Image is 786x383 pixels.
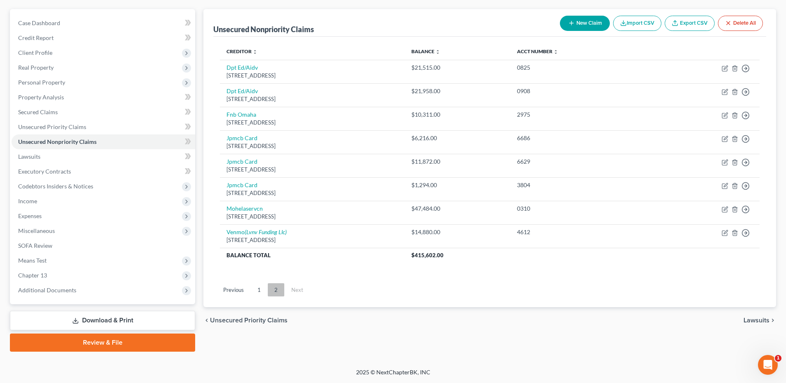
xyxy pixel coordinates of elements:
a: Acct Number unfold_more [517,48,558,54]
span: Chapter 13 [18,272,47,279]
a: Balance unfold_more [411,48,440,54]
a: Download & Print [10,311,195,330]
a: Export CSV [665,16,715,31]
button: Lawsuits chevron_right [744,317,776,324]
div: 0825 [517,63,641,72]
span: Property Analysis [18,94,64,101]
div: [STREET_ADDRESS] [227,95,398,103]
a: Jpmcb Card [227,134,257,141]
div: [STREET_ADDRESS] [227,236,398,244]
a: Jpmcb Card [227,181,257,188]
div: 0908 [517,87,641,95]
i: unfold_more [553,49,558,54]
a: Creditor unfold_more [227,48,257,54]
span: 1 [775,355,781,362]
span: Executory Contracts [18,168,71,175]
div: 2975 [517,110,641,119]
a: Property Analysis [12,90,195,105]
i: (Lvnv Funding Llc) [245,228,287,235]
a: Executory Contracts [12,164,195,179]
span: Expenses [18,212,42,219]
a: Previous [217,283,250,296]
div: 3804 [517,181,641,189]
i: unfold_more [435,49,440,54]
span: Lawsuits [18,153,40,160]
iframe: Intercom live chat [758,355,778,375]
a: Review & File [10,334,195,352]
div: [STREET_ADDRESS] [227,142,398,150]
span: Unsecured Priority Claims [210,317,288,324]
a: Mohelaservcn [227,205,263,212]
div: [STREET_ADDRESS] [227,213,398,221]
button: Delete All [718,16,763,31]
i: chevron_left [203,317,210,324]
div: $10,311.00 [411,110,504,119]
a: Jpmcb Card [227,158,257,165]
i: chevron_right [769,317,776,324]
a: Venmo(Lvnv Funding Llc) [227,228,287,235]
div: Unsecured Nonpriority Claims [213,24,314,34]
a: Secured Claims [12,105,195,120]
a: 1 [251,283,267,296]
span: Real Property [18,64,54,71]
div: 6629 [517,157,641,166]
span: Case Dashboard [18,19,60,26]
div: 0310 [517,204,641,213]
div: [STREET_ADDRESS] [227,189,398,197]
span: Unsecured Priority Claims [18,123,86,130]
span: Secured Claims [18,108,58,115]
span: Personal Property [18,79,65,86]
a: Unsecured Nonpriority Claims [12,134,195,149]
span: $415,602.00 [411,252,444,258]
div: [STREET_ADDRESS] [227,72,398,80]
span: Additional Documents [18,287,76,294]
a: SOFA Review [12,238,195,253]
a: Unsecured Priority Claims [12,120,195,134]
div: $11,872.00 [411,157,504,166]
span: SOFA Review [18,242,52,249]
a: Lawsuits [12,149,195,164]
a: Dpt Ed/Aidv [227,64,258,71]
div: $21,515.00 [411,63,504,72]
div: $14,880.00 [411,228,504,236]
div: [STREET_ADDRESS] [227,119,398,127]
button: chevron_left Unsecured Priority Claims [203,317,288,324]
a: Case Dashboard [12,16,195,31]
div: 4612 [517,228,641,236]
span: Income [18,197,37,204]
div: $21,958.00 [411,87,504,95]
button: New Claim [560,16,610,31]
span: Unsecured Nonpriority Claims [18,138,97,145]
a: 2 [268,283,284,296]
div: 6686 [517,134,641,142]
button: Import CSV [613,16,661,31]
span: Lawsuits [744,317,769,324]
div: $47,484.00 [411,204,504,213]
a: Fnb Omaha [227,111,256,118]
span: Means Test [18,257,47,264]
a: Dpt Ed/Aidv [227,87,258,94]
i: unfold_more [253,49,257,54]
div: $6,216.00 [411,134,504,142]
th: Balance Total [220,248,405,263]
div: $1,294.00 [411,181,504,189]
div: 2025 © NextChapterBK, INC [158,368,628,383]
span: Codebtors Insiders & Notices [18,183,93,190]
span: Client Profile [18,49,52,56]
div: [STREET_ADDRESS] [227,166,398,174]
span: Credit Report [18,34,54,41]
a: Credit Report [12,31,195,45]
span: Miscellaneous [18,227,55,234]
